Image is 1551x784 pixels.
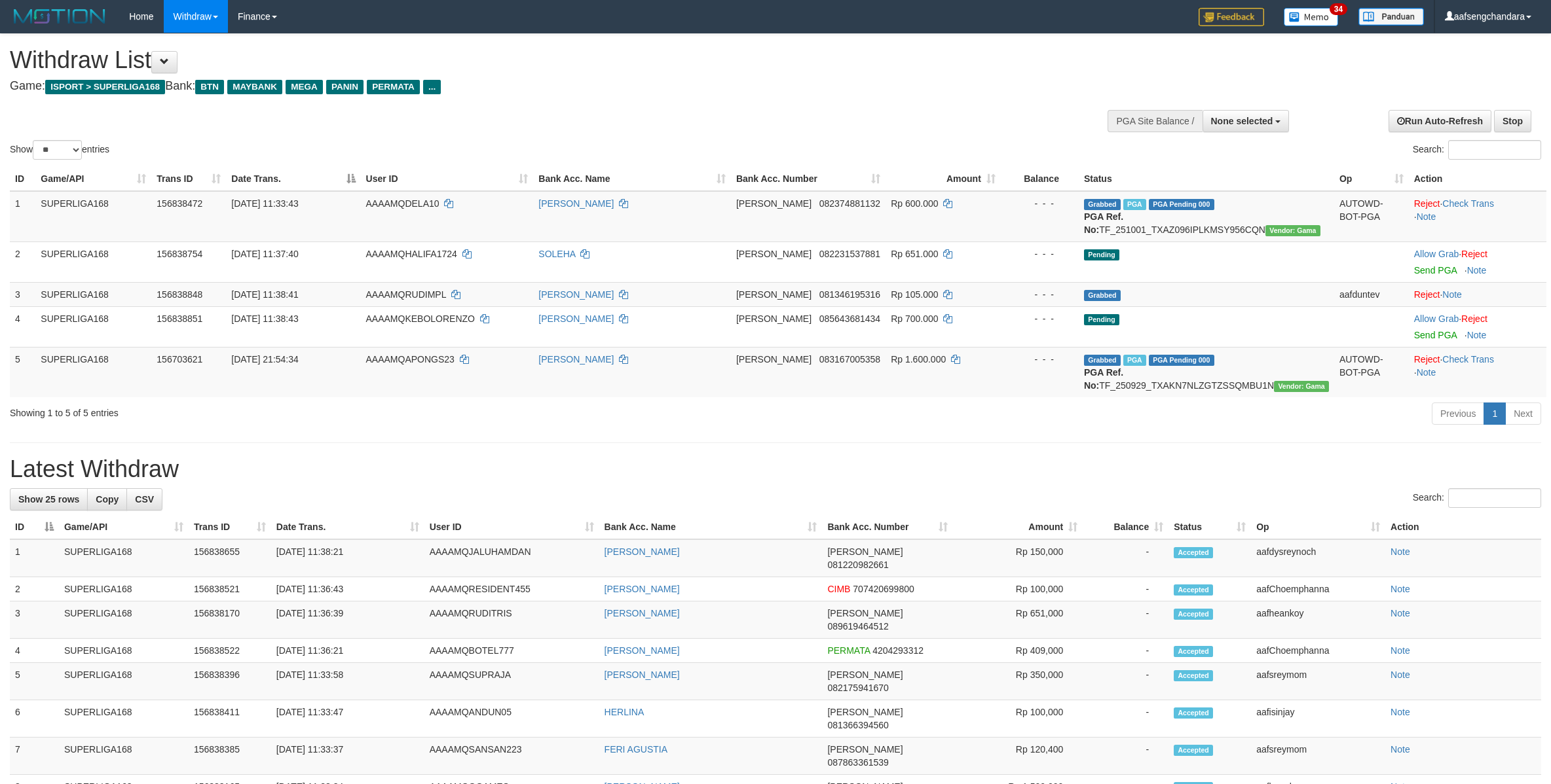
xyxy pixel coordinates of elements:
[953,663,1083,700] td: Rp 350,000
[1414,313,1461,324] span: ·
[59,700,189,738] td: SUPERLIGA168
[189,577,271,601] td: 156838521
[126,488,162,510] a: CSV
[827,757,888,768] span: Copy 087863361539 to clipboard
[10,191,35,242] td: 1
[424,515,599,539] th: User ID: activate to sort column ascending
[189,663,271,700] td: 156838396
[538,289,614,300] a: [PERSON_NAME]
[271,738,424,775] td: [DATE] 11:33:37
[1414,265,1457,276] a: Send PGA
[271,639,424,663] td: [DATE] 11:36:21
[1174,609,1213,620] span: Accepted
[367,80,420,94] span: PERMATA
[1265,225,1320,236] span: Vendor URL: https://trx31.1velocity.biz
[1084,367,1123,391] b: PGA Ref. No:
[1330,3,1347,15] span: 34
[59,515,189,539] th: Game/API: activate to sort column ascending
[366,198,439,209] span: AAAAMQDELA10
[1358,8,1424,26] img: panduan.png
[10,456,1541,482] h1: Latest Withdraw
[1414,249,1461,259] span: ·
[1274,381,1329,392] span: Vendor URL: https://trx31.1velocity.biz
[18,494,79,505] span: Show 25 rows
[1334,191,1409,242] td: AUTOWD-BOT-PGA
[157,313,202,324] span: 156838851
[59,539,189,577] td: SUPERLIGA168
[1409,241,1546,282] td: ·
[1413,140,1541,160] label: Search:
[424,663,599,700] td: AAAAMQSUPRAJA
[1083,663,1168,700] td: -
[538,354,614,365] a: [PERSON_NAME]
[1174,670,1213,681] span: Accepted
[59,738,189,775] td: SUPERLIGA168
[231,289,298,300] span: [DATE] 11:38:41
[59,577,189,601] td: SUPERLIGA168
[286,80,323,94] span: MEGA
[891,289,938,300] span: Rp 105.000
[538,313,614,324] a: [PERSON_NAME]
[736,313,812,324] span: [PERSON_NAME]
[10,663,59,700] td: 5
[1084,355,1121,366] span: Grabbed
[10,47,1021,73] h1: Withdraw List
[1442,198,1494,209] a: Check Trans
[189,515,271,539] th: Trans ID: activate to sort column ascending
[157,198,202,209] span: 156838472
[736,289,812,300] span: [PERSON_NAME]
[10,488,88,510] a: Show 25 rows
[366,354,455,365] span: AAAAMQAPONGS23
[1123,199,1146,210] span: Marked by aafheankoy
[605,584,680,594] a: [PERSON_NAME]
[1448,488,1541,508] input: Search:
[538,198,614,209] a: [PERSON_NAME]
[1083,738,1168,775] td: -
[891,313,938,324] span: Rp 700.000
[1484,402,1506,425] a: 1
[819,249,880,259] span: Copy 082231537881 to clipboard
[953,700,1083,738] td: Rp 100,000
[10,241,35,282] td: 2
[1108,110,1202,132] div: PGA Site Balance /
[1083,700,1168,738] td: -
[891,354,946,365] span: Rp 1.600.000
[1084,211,1123,235] b: PGA Ref. No:
[1149,355,1214,366] span: PGA Pending
[366,313,475,324] span: AAAAMQKEBOLORENZO
[819,198,880,209] span: Copy 082374881132 to clipboard
[1251,663,1385,700] td: aafsreymom
[1409,191,1546,242] td: · ·
[1391,584,1410,594] a: Note
[1251,577,1385,601] td: aafChoemphanna
[1083,539,1168,577] td: -
[953,577,1083,601] td: Rp 100,000
[1251,738,1385,775] td: aafsreymom
[1494,110,1531,132] a: Stop
[151,167,226,191] th: Trans ID: activate to sort column ascending
[195,80,224,94] span: BTN
[271,663,424,700] td: [DATE] 11:33:58
[605,669,680,680] a: [PERSON_NAME]
[326,80,364,94] span: PANIN
[10,306,35,347] td: 4
[736,198,812,209] span: [PERSON_NAME]
[424,738,599,775] td: AAAAMQSANSAN223
[891,249,938,259] span: Rp 651.000
[1413,488,1541,508] label: Search:
[1083,639,1168,663] td: -
[1391,645,1410,656] a: Note
[1389,110,1491,132] a: Run Auto-Refresh
[1006,197,1074,210] div: - - -
[827,608,903,618] span: [PERSON_NAME]
[1084,314,1119,325] span: Pending
[1409,306,1546,347] td: ·
[361,167,534,191] th: User ID: activate to sort column ascending
[1251,515,1385,539] th: Op: activate to sort column ascending
[10,515,59,539] th: ID: activate to sort column descending
[189,539,271,577] td: 156838655
[605,608,680,618] a: [PERSON_NAME]
[271,601,424,639] td: [DATE] 11:36:39
[1211,116,1273,126] span: None selected
[953,539,1083,577] td: Rp 150,000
